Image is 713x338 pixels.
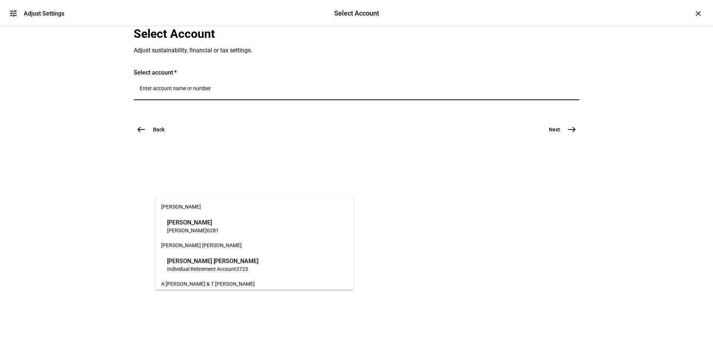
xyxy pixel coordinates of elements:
[9,9,18,18] mat-icon: tune
[167,257,258,265] span: [PERSON_NAME] [PERSON_NAME]
[167,266,236,272] span: Individual Retirement Account
[140,85,573,91] input: Number
[692,7,704,19] div: ×
[165,216,221,236] div: Maureen O'shea-stone
[165,255,260,274] div: William Clark Pothoff
[540,122,579,137] button: Next
[161,242,242,248] span: [PERSON_NAME] [PERSON_NAME]
[236,266,248,272] span: 3723
[161,281,255,287] span: A [PERSON_NAME] & T [PERSON_NAME]
[334,9,379,18] div: Select Account
[567,125,576,134] mat-icon: east
[24,10,64,17] div: Adjust Settings
[134,122,173,137] button: Back
[161,204,201,210] span: [PERSON_NAME]
[134,27,468,41] div: Select Account
[207,227,219,233] span: 6281
[167,227,207,233] span: [PERSON_NAME]
[549,126,560,133] span: Next
[167,218,219,227] span: [PERSON_NAME]
[134,69,579,76] div: Select account
[137,125,146,134] mat-icon: west
[153,126,165,133] span: Back
[134,47,468,54] div: Adjust sustainability, financial or tax settings.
